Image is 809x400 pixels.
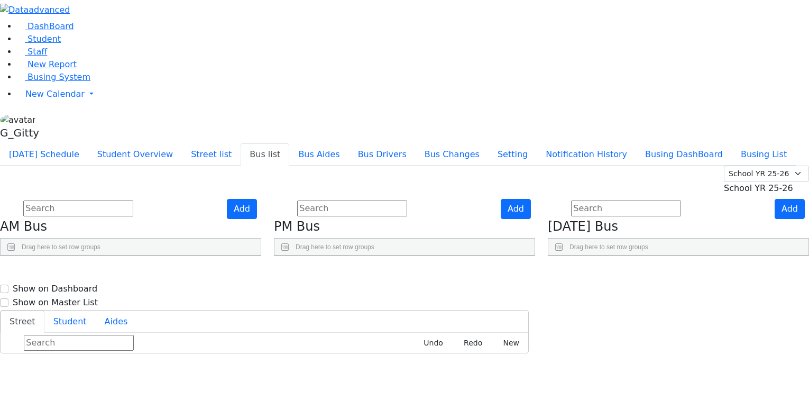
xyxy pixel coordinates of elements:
[96,311,137,333] button: Aides
[227,199,257,219] button: Add
[724,166,809,182] select: Default select example
[27,72,90,82] span: Busing System
[489,143,537,166] button: Setting
[27,21,74,31] span: DashBoard
[501,199,531,219] button: Add
[569,243,648,251] span: Drag here to set row groups
[17,21,74,31] a: DashBoard
[27,34,61,44] span: Student
[44,311,96,333] button: Student
[27,59,77,69] span: New Report
[296,243,374,251] span: Drag here to set row groups
[775,199,805,219] button: Add
[13,296,98,309] label: Show on Master List
[724,183,793,193] span: School YR 25-26
[297,201,407,216] input: Search
[1,333,528,353] div: Street
[17,84,809,105] a: New Calendar
[25,89,85,99] span: New Calendar
[27,47,47,57] span: Staff
[412,335,448,351] button: Undo
[416,143,489,166] button: Bus Changes
[22,243,100,251] span: Drag here to set row groups
[537,143,636,166] button: Notification History
[289,143,348,166] button: Bus Aides
[17,59,77,69] a: New Report
[13,283,97,295] label: Show on Dashboard
[241,143,289,166] button: Bus list
[491,335,524,351] button: New
[274,219,535,234] h4: PM Bus
[636,143,732,166] button: Busing DashBoard
[88,143,182,166] button: Student Overview
[182,143,241,166] button: Street list
[17,47,47,57] a: Staff
[732,143,796,166] button: Busing List
[17,34,61,44] a: Student
[349,143,416,166] button: Bus Drivers
[1,311,44,333] button: Street
[17,72,90,82] a: Busing System
[24,335,134,351] input: Search
[571,201,681,216] input: Search
[23,201,133,216] input: Search
[548,219,809,234] h4: [DATE] Bus
[452,335,487,351] button: Redo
